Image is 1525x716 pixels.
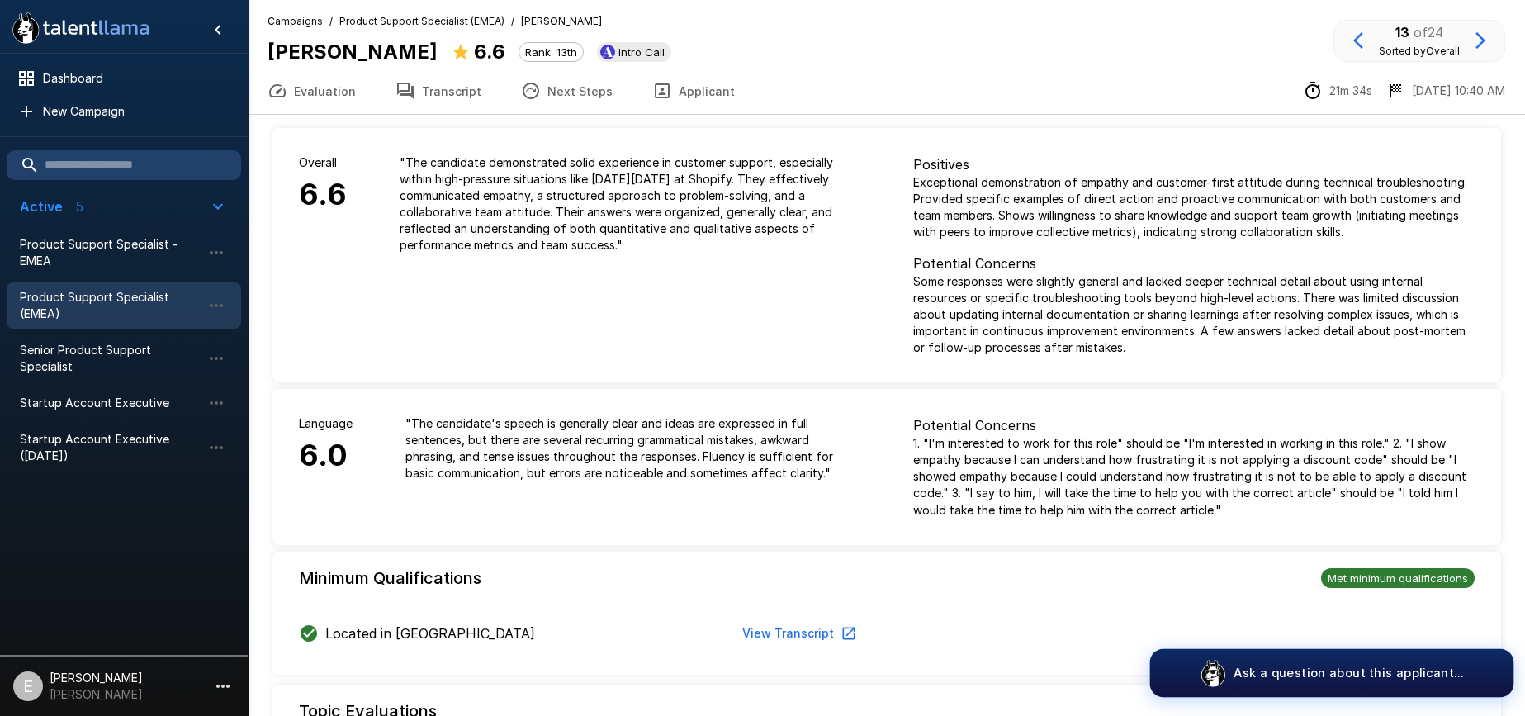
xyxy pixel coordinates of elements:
[612,45,671,59] span: Intro Call
[736,619,860,649] button: View Transcript
[299,415,353,432] p: Language
[376,68,501,114] button: Transcript
[325,624,535,643] p: Located in [GEOGRAPHIC_DATA]
[405,415,860,481] p: " The candidate's speech is generally clear and ideas are expressed in full sentences, but there ...
[1199,659,1227,687] img: logo_glasses@2x.png
[1414,24,1443,40] span: of 24
[1321,571,1475,585] span: Met minimum qualifications
[597,42,671,62] div: View profile in Ashby
[501,68,632,114] button: Next Steps
[519,45,583,59] span: Rank: 13th
[1379,45,1460,57] span: Sorted by Overall
[268,15,323,27] u: Campaigns
[1150,649,1514,698] button: Ask a question about this applicant...
[913,415,1475,435] p: Potential Concerns
[299,154,347,171] p: Overall
[913,154,1475,174] p: Positives
[1329,83,1372,99] p: 21m 34s
[400,154,860,254] p: " The candidate demonstrated solid experience in customer support, especially within high-pressur...
[632,68,755,114] button: Applicant
[339,15,504,27] u: Product Support Specialist (EMEA)
[329,13,333,30] span: /
[1385,81,1505,101] div: The date and time when the interview was completed
[1395,24,1409,40] b: 13
[521,13,602,30] span: [PERSON_NAME]
[913,273,1475,356] p: Some responses were slightly general and lacked deeper technical detail about using internal reso...
[1412,83,1505,99] p: [DATE] 10:40 AM
[913,435,1475,518] p: 1. "I'm interested to work for this role" should be "I'm interested in working in this role." 2. ...
[474,40,505,64] b: 6.6
[299,171,347,219] h6: 6.6
[299,432,353,480] h6: 6.0
[913,174,1475,240] p: Exceptional demonstration of empathy and customer-first attitude during technical troubleshooting...
[600,45,615,59] img: ashbyhq_logo.jpeg
[1234,664,1464,681] p: Ask a question about this applicant...
[299,565,481,591] h6: Minimum Qualifications
[1303,81,1372,101] div: The time between starting and completing the interview
[248,68,376,114] button: Evaluation
[268,40,438,64] b: [PERSON_NAME]
[913,254,1475,273] p: Potential Concerns
[511,13,514,30] span: /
